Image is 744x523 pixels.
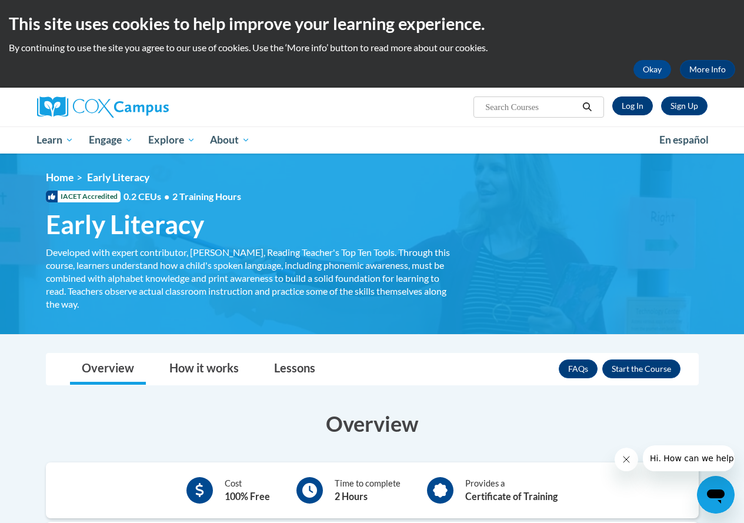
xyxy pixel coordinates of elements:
iframe: Button to launch messaging window [697,476,735,514]
h3: Overview [46,409,699,438]
span: Learn [36,133,74,147]
button: Search [578,100,596,114]
div: Main menu [28,126,716,154]
span: En español [659,134,709,146]
p: By continuing to use the site you agree to our use of cookies. Use the ‘More info’ button to read... [9,41,735,54]
a: Overview [70,354,146,385]
a: FAQs [559,359,598,378]
b: Certificate of Training [465,491,558,502]
a: Engage [81,126,141,154]
div: Developed with expert contributor, [PERSON_NAME], Reading Teacher's Top Ten Tools. Through this c... [46,246,452,311]
span: Explore [148,133,195,147]
span: Hi. How can we help? [7,8,95,18]
span: About [210,133,250,147]
a: More Info [680,60,735,79]
h2: This site uses cookies to help improve your learning experience. [9,12,735,35]
div: Provides a [465,477,558,504]
input: Search Courses [484,100,578,114]
a: About [202,126,258,154]
a: Home [46,171,74,184]
button: Enroll [602,359,680,378]
a: Explore [141,126,203,154]
iframe: Message from company [643,445,735,471]
a: How it works [158,354,251,385]
a: Cox Campus [37,96,249,118]
span: 0.2 CEUs [124,190,241,203]
span: Engage [89,133,133,147]
a: Lessons [262,354,327,385]
span: 2 Training Hours [172,191,241,202]
span: Early Literacy [87,171,149,184]
a: Log In [612,96,653,115]
span: • [164,191,169,202]
img: Cox Campus [37,96,169,118]
div: Time to complete [335,477,401,504]
div: Cost [225,477,270,504]
span: IACET Accredited [46,191,121,202]
a: En español [652,128,716,152]
span: Early Literacy [46,209,204,240]
b: 2 Hours [335,491,368,502]
a: Register [661,96,708,115]
iframe: Close message [615,448,638,471]
b: 100% Free [225,491,270,502]
a: Learn [29,126,82,154]
button: Okay [633,60,671,79]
